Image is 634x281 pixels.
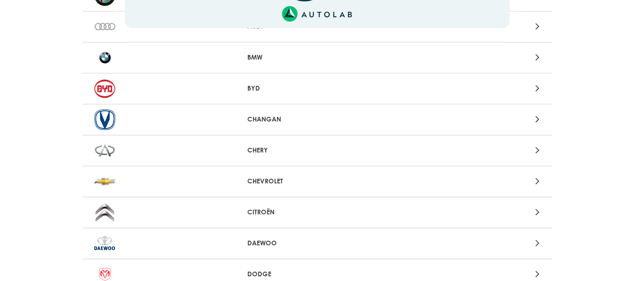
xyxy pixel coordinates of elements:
[94,140,115,161] img: CHERY
[94,171,115,192] img: CHEVROLET
[247,145,387,155] p: CHERY
[94,202,115,223] img: CITROËN
[247,176,387,186] p: CHEVROLET
[247,207,387,217] p: CITROËN
[94,233,115,254] img: DAEWOO
[247,238,387,248] p: DAEWOO
[247,269,387,279] p: DODGE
